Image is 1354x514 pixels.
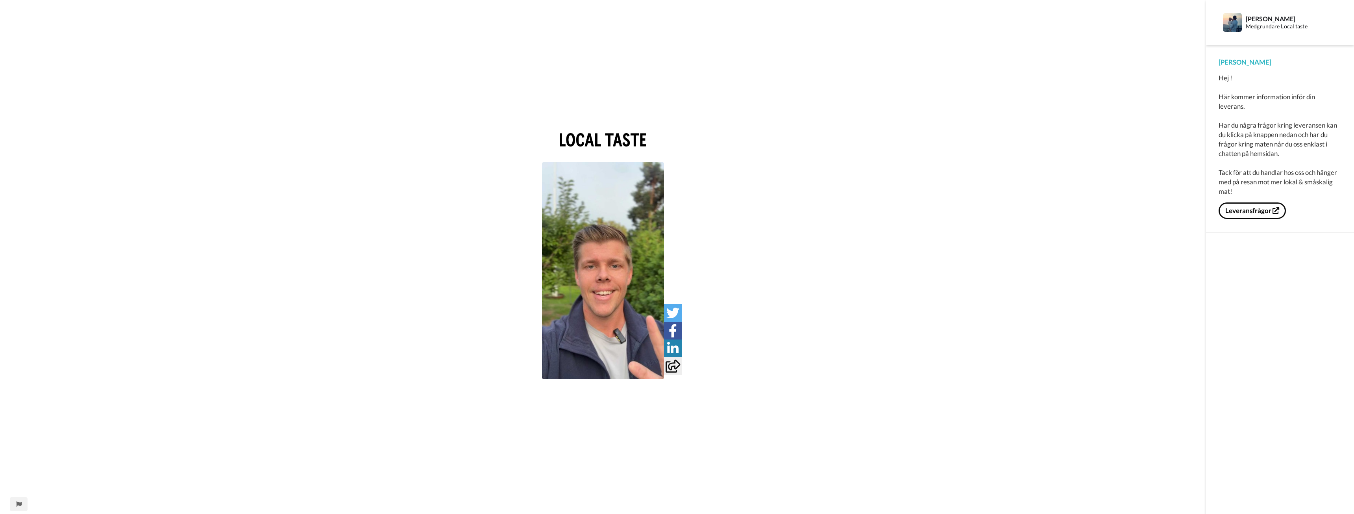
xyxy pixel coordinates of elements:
img: Profile Image [1223,13,1242,32]
div: [PERSON_NAME] [1246,15,1341,22]
div: Medgrundare Local taste [1246,23,1341,30]
img: 8a4229ef-6c3f-4e02-af57-eaf32ec65d9c [560,133,646,146]
img: c30362e8-e335-4e62-90ae-9352470ad4da_thumbnail_source_1757355093.jpg [542,162,664,379]
button: Leveransfrågor [1219,202,1286,219]
div: [PERSON_NAME] [1219,58,1341,67]
div: Hej ! Här kommer information inför din leverans. Har du några frågor kring leveransen kan du klic... [1219,73,1341,196]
